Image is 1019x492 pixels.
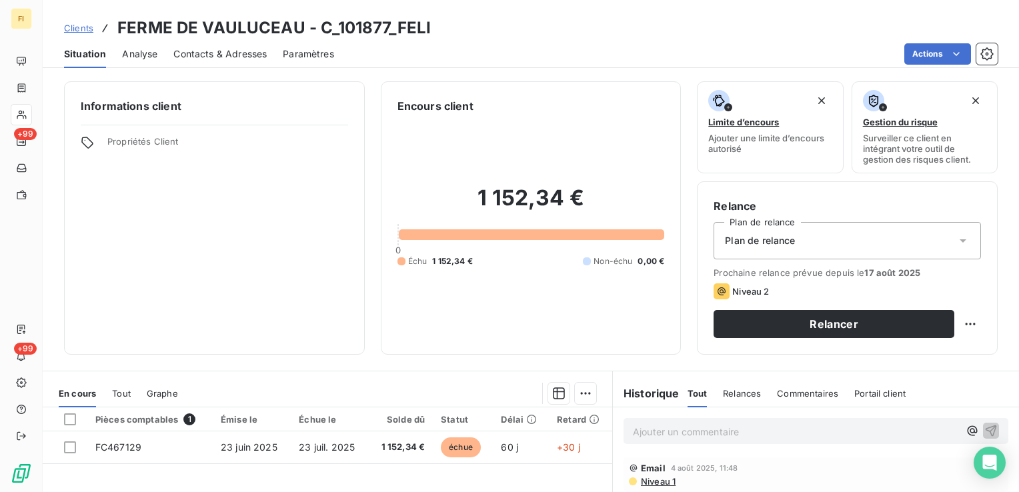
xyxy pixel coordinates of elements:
span: Commentaires [777,388,838,399]
span: Situation [64,47,106,61]
h6: Informations client [81,98,348,114]
span: En cours [59,388,96,399]
button: Relancer [714,310,954,338]
span: Gestion du risque [863,117,938,127]
span: +99 [14,128,37,140]
span: Échu [408,255,427,267]
span: 1 [183,413,195,425]
span: Analyse [122,47,157,61]
h6: Relance [714,198,981,214]
span: Niveau 1 [640,476,676,487]
a: +99 [11,131,31,152]
div: Retard [557,414,604,425]
button: Gestion du risqueSurveiller ce client en intégrant votre outil de gestion des risques client. [852,81,998,173]
h3: FERME DE VAULUCEAU - C_101877_FELI [117,16,431,40]
a: Clients [64,21,93,35]
h2: 1 152,34 € [397,185,665,225]
span: Email [641,463,666,473]
span: 1 152,34 € [377,441,425,454]
span: 1 152,34 € [432,255,473,267]
span: Relances [723,388,761,399]
div: Solde dû [377,414,425,425]
div: Émise le [221,414,283,425]
img: Logo LeanPay [11,463,32,484]
span: Ajouter une limite d’encours autorisé [708,133,832,154]
span: 0 [395,245,401,255]
button: Limite d’encoursAjouter une limite d’encours autorisé [697,81,843,173]
h6: Encours client [397,98,473,114]
span: Non-échu [594,255,632,267]
button: Actions [904,43,971,65]
span: Plan de relance [725,234,795,247]
span: Propriétés Client [107,136,348,155]
div: Échue le [299,414,360,425]
span: FC467129 [95,441,141,453]
span: Limite d’encours [708,117,779,127]
span: Paramètres [283,47,334,61]
span: Tout [112,388,131,399]
span: 17 août 2025 [864,267,920,278]
div: Délai [501,414,541,425]
span: Prochaine relance prévue depuis le [714,267,981,278]
span: Tout [688,388,708,399]
div: FI [11,8,32,29]
span: Niveau 2 [732,286,769,297]
span: +30 j [557,441,580,453]
span: Graphe [147,388,178,399]
span: Surveiller ce client en intégrant votre outil de gestion des risques client. [863,133,986,165]
h6: Historique [613,385,680,401]
span: 60 j [501,441,518,453]
span: Portail client [854,388,906,399]
span: échue [441,437,481,457]
span: +99 [14,343,37,355]
div: Statut [441,414,485,425]
div: Pièces comptables [95,413,205,425]
span: 23 juil. 2025 [299,441,355,453]
span: Contacts & Adresses [173,47,267,61]
span: 23 juin 2025 [221,441,277,453]
span: 4 août 2025, 11:48 [671,464,738,472]
span: 0,00 € [638,255,664,267]
span: Clients [64,23,93,33]
div: Open Intercom Messenger [974,447,1006,479]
